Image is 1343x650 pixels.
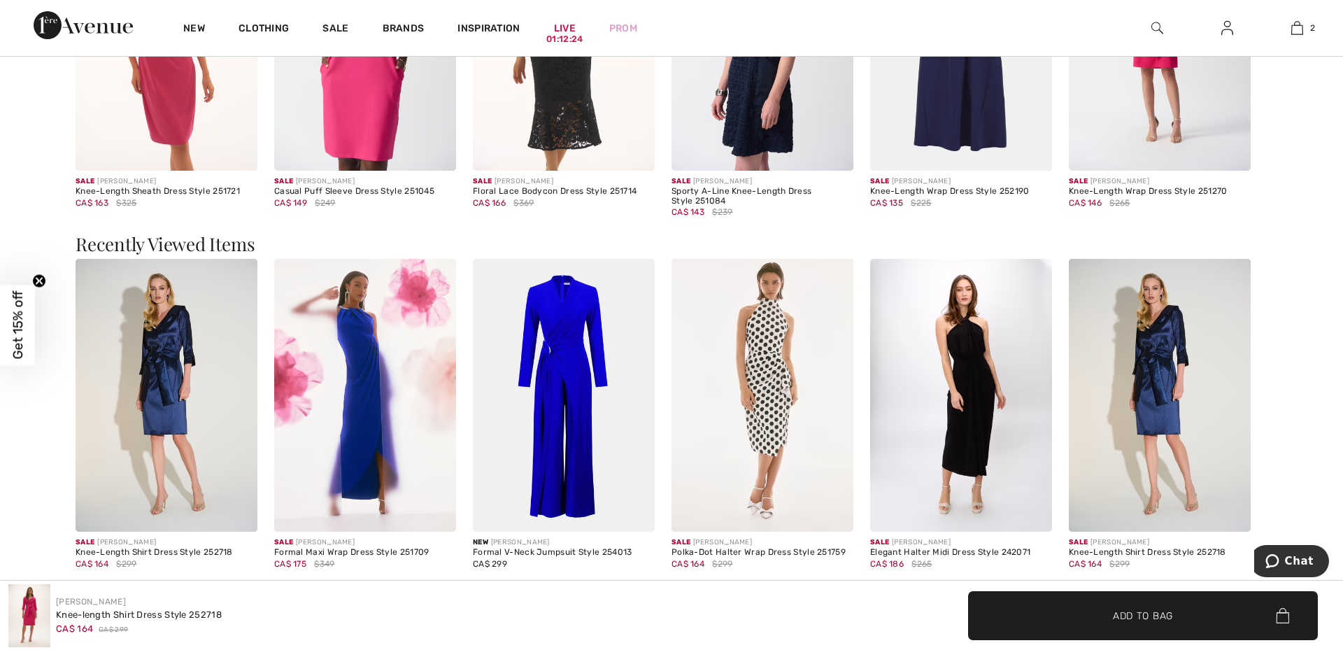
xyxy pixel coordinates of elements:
div: [PERSON_NAME] [671,176,853,187]
div: Floral Lace Bodycon Dress Style 251714 [473,187,655,197]
div: Knee-Length Shirt Dress Style 252718 [76,548,257,558]
a: 2 [1263,20,1331,36]
img: Polka-Dot Halter Wrap Dress Style 251759 [671,259,853,532]
span: $239 [712,206,732,218]
span: $225 [911,197,931,209]
button: Close teaser [32,274,46,288]
div: [PERSON_NAME] [274,537,456,548]
img: 1ère Avenue [34,11,133,39]
img: Formal Maxi Wrap Dress Style 251709 [274,259,456,532]
div: Knee-Length Sheath Dress Style 251721 [76,187,257,197]
span: $249 [315,197,335,209]
span: Sale [274,538,293,546]
span: Sale [1069,538,1088,546]
div: [PERSON_NAME] [76,176,257,187]
span: Sale [870,538,889,546]
span: $349 [314,558,334,570]
span: $265 [911,558,932,570]
div: Casual Puff Sleeve Dress Style 251045 [274,187,456,197]
span: Get 15% off [10,291,26,360]
div: 01:12:24 [546,33,583,46]
span: CA$ 163 [76,198,108,208]
div: Formal Maxi Wrap Dress Style 251709 [274,548,456,558]
span: CA$ 186 [870,559,904,569]
div: Knee-Length Shirt Dress Style 252718 [1069,548,1251,558]
a: Sign In [1210,20,1244,37]
h3: Recently Viewed Items [76,235,1267,253]
div: [PERSON_NAME] [274,176,456,187]
div: [PERSON_NAME] [76,537,257,548]
img: Bag.svg [1276,608,1289,623]
div: [PERSON_NAME] [870,176,1052,187]
div: [PERSON_NAME] [870,537,1052,548]
img: Knee-Length Shirt Dress Style 252718 [1069,259,1251,532]
div: [PERSON_NAME] [473,537,655,548]
span: CA$ 175 [274,559,306,569]
a: Clothing [239,22,289,37]
span: Add to Bag [1113,608,1173,623]
div: Polka-Dot Halter Wrap Dress Style 251759 [671,548,853,558]
div: [PERSON_NAME] [1069,176,1251,187]
span: $299 [116,558,136,570]
img: Knee-Length Shirt Dress Style 252718 [8,584,50,647]
img: Elegant Halter Midi Dress Style 242071 [870,259,1052,532]
span: CA$ 146 [1069,198,1102,208]
img: Formal V-Neck Jumpsuit Style 254013 [473,259,655,532]
img: My Bag [1291,20,1303,36]
img: My Info [1221,20,1233,36]
span: Sale [671,538,690,546]
span: $325 [116,197,136,209]
div: Knee-Length Wrap Dress Style 251270 [1069,187,1251,197]
div: Elegant Halter Midi Dress Style 242071 [870,548,1052,558]
a: [PERSON_NAME] [56,597,126,607]
div: Sporty A-Line Knee-Length Dress Style 251084 [671,187,853,206]
div: Knee-length Shirt Dress Style 252718 [56,608,222,622]
span: CA$ 166 [473,198,506,208]
span: $299 [1109,558,1130,570]
a: Live01:12:24 [554,21,576,36]
div: [PERSON_NAME] [671,537,853,548]
span: CA$ 135 [870,198,903,208]
span: Sale [870,177,889,185]
span: Sale [1069,177,1088,185]
span: CA$ 143 [671,207,704,217]
div: Formal V-Neck Jumpsuit Style 254013 [473,548,655,558]
span: Sale [274,177,293,185]
a: Prom [609,21,637,36]
span: Sale [671,177,690,185]
span: Sale [76,538,94,546]
span: Inspiration [457,22,520,37]
a: New [183,22,205,37]
span: 2 [1310,22,1315,34]
a: Brands [383,22,425,37]
a: Sale [322,22,348,37]
span: CA$ 299 [99,625,128,635]
img: Knee-Length Shirt Dress Style 252718 [76,259,257,532]
img: search the website [1151,20,1163,36]
span: CA$ 164 [76,559,108,569]
span: $265 [1109,197,1130,209]
span: $299 [712,558,732,570]
div: Knee-Length Wrap Dress Style 252190 [870,187,1052,197]
span: Sale [473,177,492,185]
span: CA$ 164 [56,623,93,634]
span: Sale [76,177,94,185]
span: CA$ 164 [671,559,704,569]
iframe: Opens a widget where you can chat to one of our agents [1254,545,1329,580]
span: $369 [513,197,534,209]
span: CA$ 149 [274,198,307,208]
span: CA$ 164 [1069,559,1102,569]
div: [PERSON_NAME] [1069,537,1251,548]
span: CA$ 299 [473,559,507,569]
button: Add to Bag [968,591,1318,640]
div: [PERSON_NAME] [473,176,655,187]
span: New [473,538,488,546]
